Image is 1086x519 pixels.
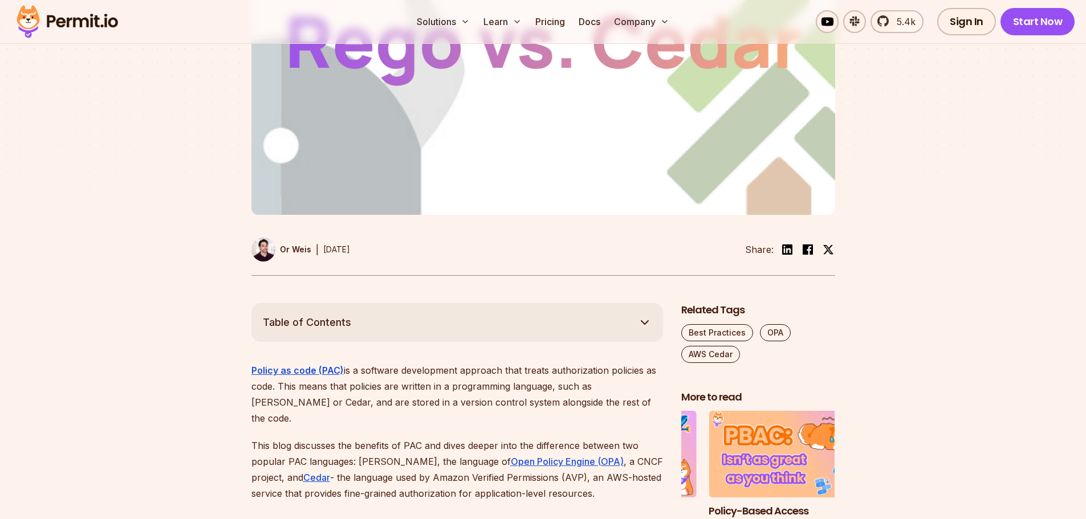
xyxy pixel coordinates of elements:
span: Table of Contents [263,314,351,330]
a: Sign In [937,8,996,35]
p: This blog discusses the benefits of PAC and dives deeper into the difference between two popular ... [251,438,663,501]
a: AWS Cedar [681,346,740,363]
img: Policy-Based Access Control (PBAC) Isn’t as Great as You Think [709,411,863,497]
a: OPA [760,324,791,341]
a: Cedar [303,472,330,483]
p: is a software development approach that treats authorization policies as code. This means that po... [251,362,663,426]
a: Pricing [531,10,570,33]
button: Solutions [412,10,474,33]
time: [DATE] [323,244,350,254]
img: Permit logo [11,2,123,41]
button: Learn [479,10,526,33]
div: | [316,243,319,256]
button: Company [609,10,674,33]
a: Best Practices [681,324,753,341]
a: Policy as code (PAC) [251,365,344,376]
img: Or Weis [251,238,275,261]
img: linkedin [780,243,794,256]
a: Open Policy Engine (OPA) [511,456,624,467]
h2: More to read [681,390,835,404]
a: Docs [574,10,605,33]
p: Or Weis [280,244,311,255]
button: Table of Contents [251,303,663,342]
h2: Related Tags [681,303,835,317]
a: Or Weis [251,238,311,261]
span: 5.4k [890,15,916,28]
img: twitter [823,244,834,255]
li: Share: [745,243,774,256]
img: facebook [801,243,815,256]
a: 5.4k [871,10,924,33]
a: Start Now [1000,8,1075,35]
